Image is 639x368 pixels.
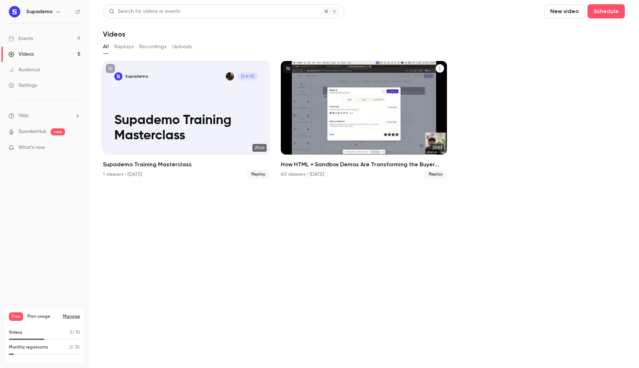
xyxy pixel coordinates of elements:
a: SpeakerHub [18,128,47,135]
button: Schedule [588,4,625,18]
span: [DATE] [237,72,258,80]
h1: Videos [103,30,125,38]
div: Events [9,35,33,42]
span: 26:01 [430,144,444,152]
div: 1 viewers • [DATE] [103,171,142,178]
a: Manage [63,314,80,319]
div: 60 viewers • [DATE] [281,171,324,178]
img: Paulina Staszuk [226,72,234,80]
li: Supademo Training Masterclass [103,61,269,179]
button: All [103,41,109,52]
img: Supademo [9,6,20,17]
span: 2 [70,345,72,350]
div: Videos [9,51,34,58]
p: Supademo [125,73,148,79]
button: Recordings [139,41,166,52]
a: 26:01How HTML + Sandbox Demos Are Transforming the Buyer Journey60 viewers • [DATE]Replay [281,61,447,179]
li: How HTML + Sandbox Demos Are Transforming the Buyer Journey [281,61,447,179]
ul: Videos [103,61,625,179]
span: What's new [18,144,45,151]
p: Supademo Training Masterclass [114,113,258,143]
span: 29:46 [252,144,267,152]
a: Supademo Training MasterclassSupademoPaulina Staszuk[DATE]Supademo Training Masterclass29:46Supad... [103,61,269,179]
iframe: Noticeable Trigger [72,145,80,151]
button: Replays [114,41,133,52]
li: help-dropdown-opener [9,112,80,119]
h2: How HTML + Sandbox Demos Are Transforming the Buyer Journey [281,160,447,169]
span: Free [9,312,23,321]
button: unpublished [284,64,293,73]
h2: Supademo Training Masterclass [103,160,269,169]
span: Replay [425,170,447,179]
h6: Supademo [26,8,53,15]
span: new [51,128,65,135]
div: Settings [9,82,37,89]
button: Uploads [172,41,192,52]
img: Supademo Training Masterclass [114,72,122,80]
button: unpublished [106,64,115,73]
p: / 30 [70,344,80,351]
div: Audience [9,66,40,73]
p: Monthly registrants [9,344,48,351]
div: Search for videos or events [109,8,180,15]
span: Plan usage [27,314,59,319]
button: New video [544,4,585,18]
span: Replay [247,170,269,179]
section: Videos [103,4,625,364]
p: Videos [9,329,22,336]
p: / 10 [70,329,80,336]
span: 5 [70,330,72,335]
span: Help [18,112,29,119]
